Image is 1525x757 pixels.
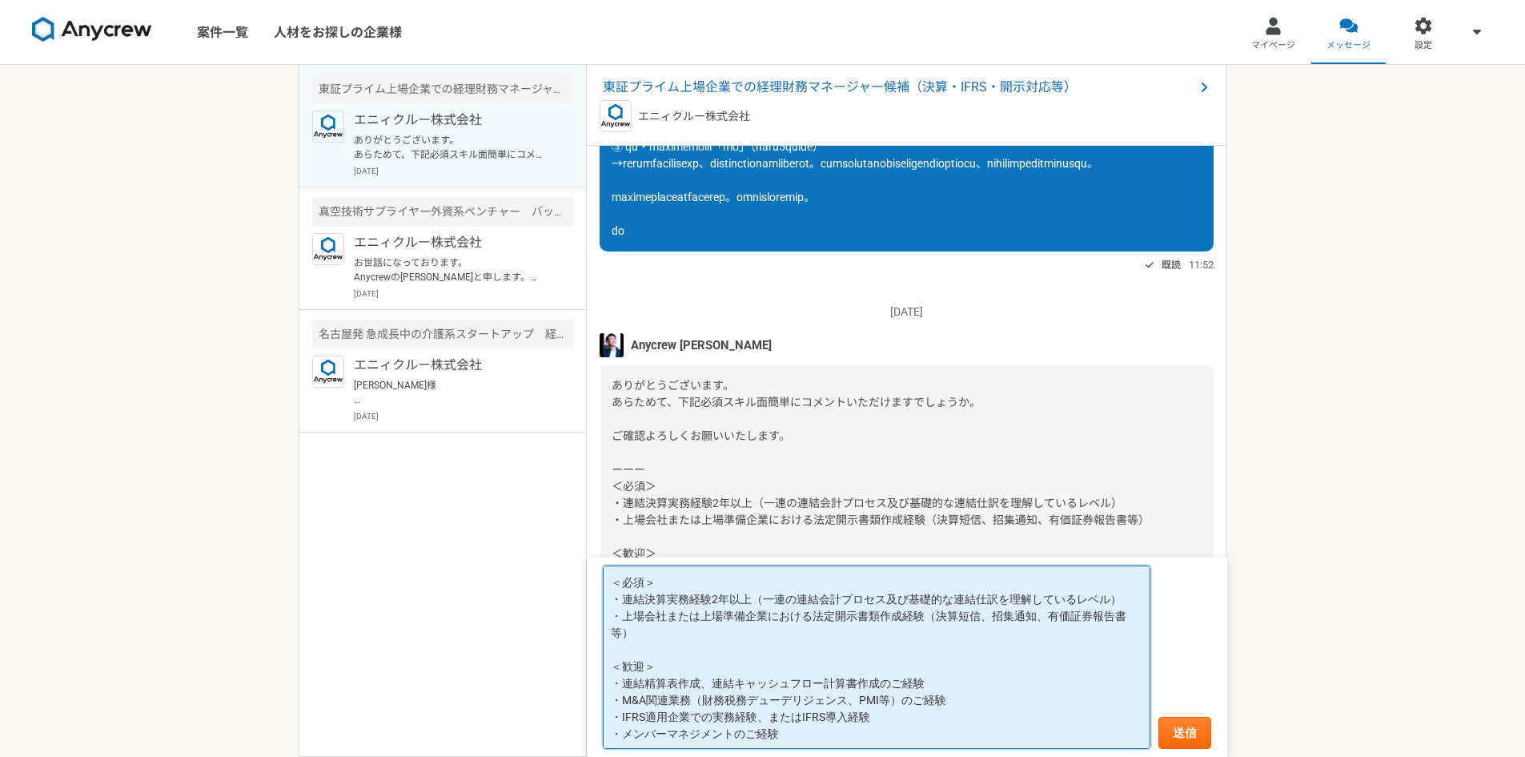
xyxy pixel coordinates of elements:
[600,333,624,357] img: S__5267474.jpg
[354,111,552,130] p: エニィクルー株式会社
[600,100,632,132] img: logo_text_blue_01.png
[1326,39,1370,52] span: メッセージ
[631,336,772,354] span: Anycrew [PERSON_NAME]
[312,74,573,104] div: 東証プライム上場企業での経理財務マネージャー候補（決算・IFRS・開示対応等）
[32,17,152,42] img: 8DqYSo04kwAAAAASUVORK5CYII=
[1251,39,1295,52] span: マイページ
[354,378,552,407] p: [PERSON_NAME]様 承知いたしました。 それではまた何かございましたら、お気軽にご相談ください！
[1415,39,1432,52] span: 設定
[312,320,573,349] div: 名古屋発 急成長中の介護系スタートアップ 経理業務のサポート（出社あり）
[312,197,573,227] div: 真空技術サプライヤー外資系ベンチャー バックオフィス業務
[354,165,573,177] p: [DATE]
[1162,256,1181,275] span: 既読
[354,233,552,252] p: エニィクルー株式会社
[354,410,573,422] p: [DATE]
[312,356,344,388] img: logo_text_blue_01.png
[1158,717,1211,749] button: 送信
[354,356,552,375] p: エニィクルー株式会社
[354,288,573,300] p: [DATE]
[603,566,1150,749] textarea: ＜必須＞ ・連結決算実務経験2年以上（一連の連結会計プロセス及び基礎的な連結仕訳を理解しているレベル） ・上場会社または上場準備企業における法定開示書類作成経験（決算短信、招集通知、有価証券報告...
[603,78,1194,97] span: 東証プライム上場企業での経理財務マネージャー候補（決算・IFRS・開示対応等）
[312,233,344,265] img: logo_text_blue_01.png
[312,111,344,143] img: logo_text_blue_01.png
[600,304,1214,320] p: [DATE]
[612,379,1150,627] span: ありがとうございます。 あらためて、下記必須スキル面簡単にコメントいただけますでしょうか。 ご確認よろしくお願いいたします。 ーーー ＜必須＞ ・連結決算実務経験2年以上（一連の連結会計プロセス...
[1189,257,1214,272] span: 11:52
[354,133,552,162] p: ありがとうございます。 あらためて、下記必須スキル面簡単にコメントいただけますでしょうか。 ご確認よろしくお願いいたします。 ーーー ＜必須＞ ・連結決算実務経験2年以上（一連の連結会計プロセス...
[354,256,552,284] p: お世話になっております。 Anycrewの[PERSON_NAME]と申します。 ご経歴を拝見させていただき、お声がけさせていただきましたが、こちらの案件の応募はいかがでしょうか。 必須スキル面...
[638,108,750,125] p: エニィクルー株式会社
